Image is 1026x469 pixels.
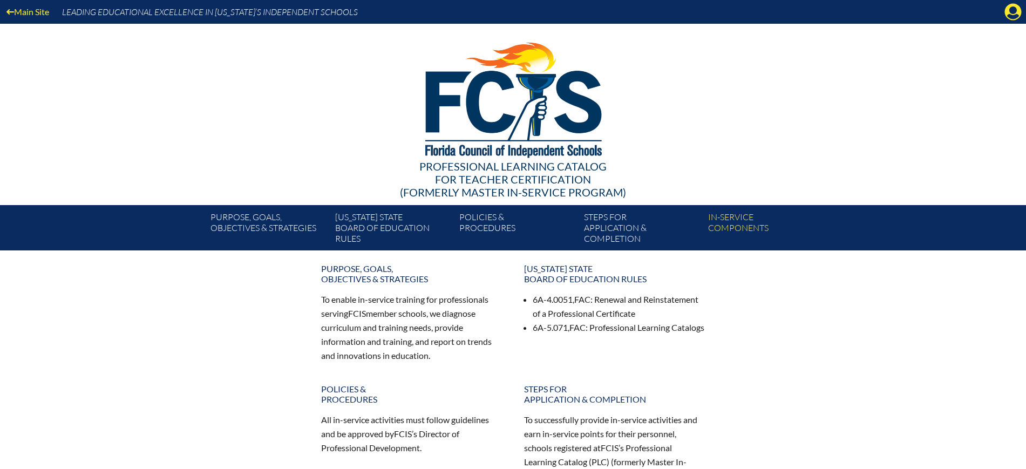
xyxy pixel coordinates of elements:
span: PLC [592,457,607,467]
img: FCISlogo221.eps [402,24,624,171]
span: FCIS [348,308,366,318]
span: FCIS [601,443,619,453]
a: Policies &Procedures [455,209,579,250]
span: for Teacher Certification [435,173,591,186]
span: FAC [574,294,590,304]
a: [US_STATE] StateBoard of Education rules [331,209,455,250]
p: To enable in-service training for professionals serving member schools, we diagnose curriculum an... [321,293,502,362]
a: Steps forapplication & completion [518,379,712,409]
a: Policies &Procedures [315,379,509,409]
li: 6A-4.0051, : Renewal and Reinstatement of a Professional Certificate [533,293,705,321]
a: [US_STATE] StateBoard of Education rules [518,259,712,288]
a: Purpose, goals,objectives & strategies [315,259,509,288]
li: 6A-5.071, : Professional Learning Catalogs [533,321,705,335]
span: FAC [569,322,586,332]
p: All in-service activities must follow guidelines and be approved by ’s Director of Professional D... [321,413,502,455]
span: FCIS [394,429,412,439]
a: Purpose, goals,objectives & strategies [206,209,330,250]
svg: Manage Account [1004,3,1022,21]
a: Main Site [2,4,53,19]
a: In-servicecomponents [704,209,828,250]
div: Professional Learning Catalog (formerly Master In-service Program) [202,160,824,199]
a: Steps forapplication & completion [580,209,704,250]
